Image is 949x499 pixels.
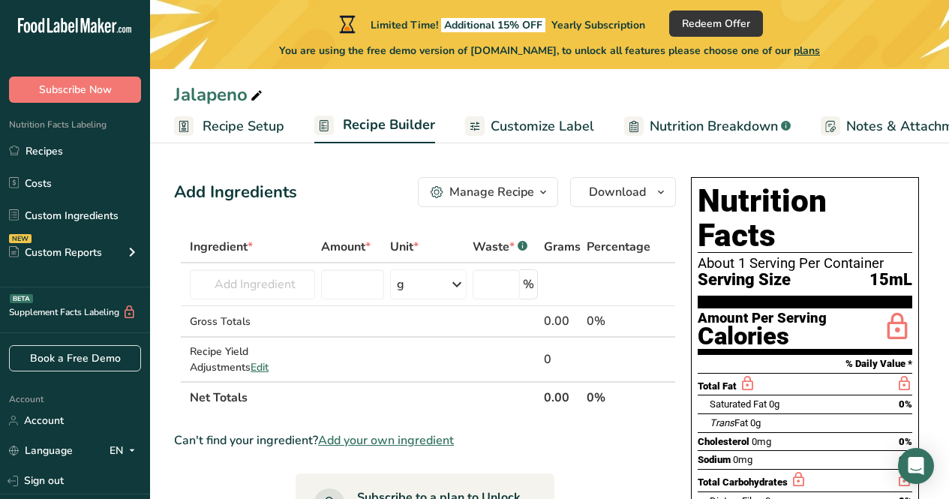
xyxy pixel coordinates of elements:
[733,454,752,465] span: 0mg
[710,417,734,428] i: Trans
[584,381,653,413] th: 0%
[624,110,791,143] a: Nutrition Breakdown
[682,16,750,32] span: Redeem Offer
[441,18,545,32] span: Additional 15% OFF
[174,110,284,143] a: Recipe Setup
[899,436,912,447] span: 0%
[9,77,141,103] button: Subscribe Now
[698,380,737,392] span: Total Fat
[187,381,541,413] th: Net Totals
[698,311,827,326] div: Amount Per Serving
[9,245,102,260] div: Custom Reports
[336,15,645,33] div: Limited Time!
[39,82,112,98] span: Subscribe Now
[491,116,594,137] span: Customize Label
[251,360,269,374] span: Edit
[397,275,404,293] div: g
[465,110,594,143] a: Customize Label
[174,431,676,449] div: Can't find your ingredient?
[698,355,912,373] section: % Daily Value *
[318,431,454,449] span: Add your own ingredient
[544,238,581,256] span: Grams
[190,344,315,375] div: Recipe Yield Adjustments
[473,238,527,256] div: Waste
[587,312,650,330] div: 0%
[190,238,253,256] span: Ingredient
[710,398,767,410] span: Saturated Fat
[9,345,141,371] a: Book a Free Demo
[551,18,645,32] span: Yearly Subscription
[570,177,676,207] button: Download
[698,436,749,447] span: Cholesterol
[752,436,771,447] span: 0mg
[541,381,584,413] th: 0.00
[698,256,912,271] div: About 1 Serving Per Container
[544,350,581,368] div: 0
[190,269,315,299] input: Add Ingredient
[418,177,558,207] button: Manage Recipe
[587,238,650,256] span: Percentage
[710,417,748,428] span: Fat
[750,417,761,428] span: 0g
[390,238,419,256] span: Unit
[9,234,32,243] div: NEW
[669,11,763,37] button: Redeem Offer
[650,116,778,137] span: Nutrition Breakdown
[110,442,141,460] div: EN
[899,398,912,410] span: 0%
[869,271,912,290] span: 15mL
[698,454,731,465] span: Sodium
[449,183,534,201] div: Manage Recipe
[9,437,73,464] a: Language
[898,448,934,484] div: Open Intercom Messenger
[698,326,827,347] div: Calories
[544,312,581,330] div: 0.00
[343,115,435,135] span: Recipe Builder
[279,43,820,59] span: You are using the free demo version of [DOMAIN_NAME], to unlock all features please choose one of...
[174,81,266,108] div: Jalapeno
[190,314,315,329] div: Gross Totals
[698,184,912,253] h1: Nutrition Facts
[794,44,820,58] span: plans
[174,180,297,205] div: Add Ingredients
[314,108,435,144] a: Recipe Builder
[589,183,646,201] span: Download
[769,398,779,410] span: 0g
[321,238,371,256] span: Amount
[698,476,788,488] span: Total Carbohydrates
[10,294,33,303] div: BETA
[203,116,284,137] span: Recipe Setup
[698,271,791,290] span: Serving Size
